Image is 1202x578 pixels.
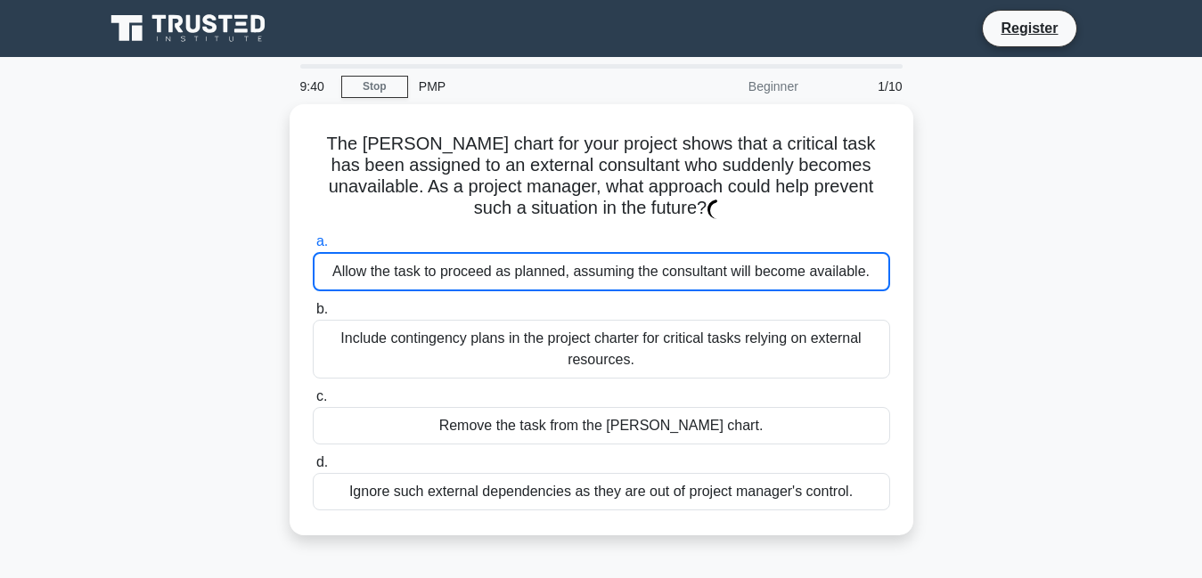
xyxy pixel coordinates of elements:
[653,69,809,104] div: Beginner
[313,320,890,379] div: Include contingency plans in the project charter for critical tasks relying on external resources.
[316,388,327,403] span: c.
[316,301,328,316] span: b.
[316,454,328,469] span: d.
[313,473,890,510] div: Ignore such external dependencies as they are out of project manager's control.
[313,252,890,291] div: Allow the task to proceed as planned, assuming the consultant will become available.
[311,133,892,220] h5: The [PERSON_NAME] chart for your project shows that a critical task has been assigned to an exter...
[313,407,890,444] div: Remove the task from the [PERSON_NAME] chart.
[809,69,913,104] div: 1/10
[316,233,328,248] span: a.
[341,76,408,98] a: Stop
[290,69,341,104] div: 9:40
[408,69,653,104] div: PMP
[990,17,1068,39] a: Register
